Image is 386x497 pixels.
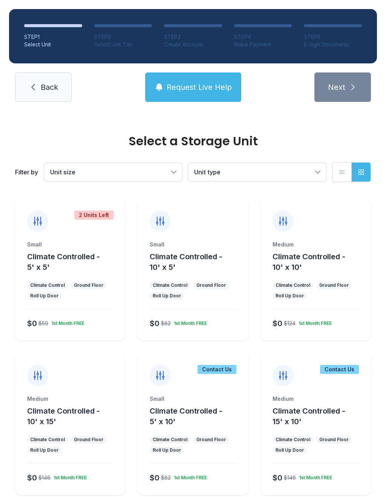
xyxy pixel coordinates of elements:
div: Ground Floor [74,282,103,288]
div: Roll Up Door [30,293,58,299]
span: Back [41,82,58,92]
div: Climate Control [276,282,310,288]
div: $82 [161,474,171,482]
div: $0 [273,318,282,329]
div: Small [150,241,236,248]
div: Filter by [15,168,38,177]
div: 1st Month FREE [296,317,332,326]
button: Climate Controlled - 5' x 10' [150,406,245,427]
span: Climate Controlled - 5' x 5' [27,252,100,272]
div: Ground Floor [196,282,226,288]
div: Small [150,395,236,403]
div: Climate Control [153,282,187,288]
button: Unit size [44,163,182,181]
div: 2 Units Left [74,211,113,220]
div: Roll Up Door [276,447,304,453]
div: 1st Month FREE [171,472,207,481]
div: $82 [161,320,171,327]
span: Next [328,82,345,92]
button: Climate Controlled - 10' x 5' [150,251,245,272]
div: Medium [273,241,359,248]
div: Select a Storage Unit [15,135,371,147]
div: $146 [284,474,296,482]
div: $124 [284,320,296,327]
span: Climate Controlled - 5' x 10' [150,406,222,426]
div: $59 [38,320,48,327]
div: Roll Up Door [153,447,181,453]
div: Select Unit [24,41,82,48]
button: Climate Controlled - 5' x 5' [27,251,123,272]
div: Climate Control [30,437,65,443]
div: Ground Floor [319,282,349,288]
span: Unit type [194,168,221,176]
div: Create Account [164,41,222,48]
span: Unit size [50,168,75,176]
div: Ground Floor [196,437,226,443]
button: Climate Controlled - 10' x 15' [27,406,123,427]
div: 1st Month FREE [296,472,332,481]
div: $0 [27,472,37,483]
div: Climate Control [153,437,187,443]
div: Contact Us [198,365,236,374]
div: $0 [27,318,37,329]
div: Medium [273,395,359,403]
div: Roll Up Door [276,293,304,299]
div: Contact Us [320,365,359,374]
div: STEP 5 [304,33,362,41]
div: Medium [27,395,113,403]
div: Roll Up Door [153,293,181,299]
span: Climate Controlled - 10' x 10' [273,252,345,272]
button: Climate Controlled - 10' x 10' [273,251,368,272]
div: Roll Up Door [30,447,58,453]
div: $0 [150,472,159,483]
span: Climate Controlled - 15' x 10' [273,406,345,426]
div: E-Sign Documents [304,41,362,48]
div: 1st Month FREE [51,472,87,481]
div: Climate Control [276,437,310,443]
button: Unit type [188,163,326,181]
div: 1st Month FREE [48,317,84,326]
div: Select Unit Tier [94,41,152,48]
div: STEP 3 [164,33,222,41]
div: Ground Floor [319,437,349,443]
button: Climate Controlled - 15' x 10' [273,406,368,427]
span: Request Live Help [167,82,232,92]
div: STEP 2 [94,33,152,41]
div: $0 [273,472,282,483]
div: Small [27,241,113,248]
div: Climate Control [30,282,65,288]
div: Ground Floor [74,437,103,443]
div: $0 [150,318,159,329]
div: $146 [38,474,51,482]
div: STEP 1 [24,33,82,41]
div: STEP 4 [234,33,292,41]
div: 1st Month FREE [171,317,207,326]
div: Make Payment [234,41,292,48]
span: Climate Controlled - 10' x 15' [27,406,100,426]
span: Climate Controlled - 10' x 5' [150,252,222,272]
